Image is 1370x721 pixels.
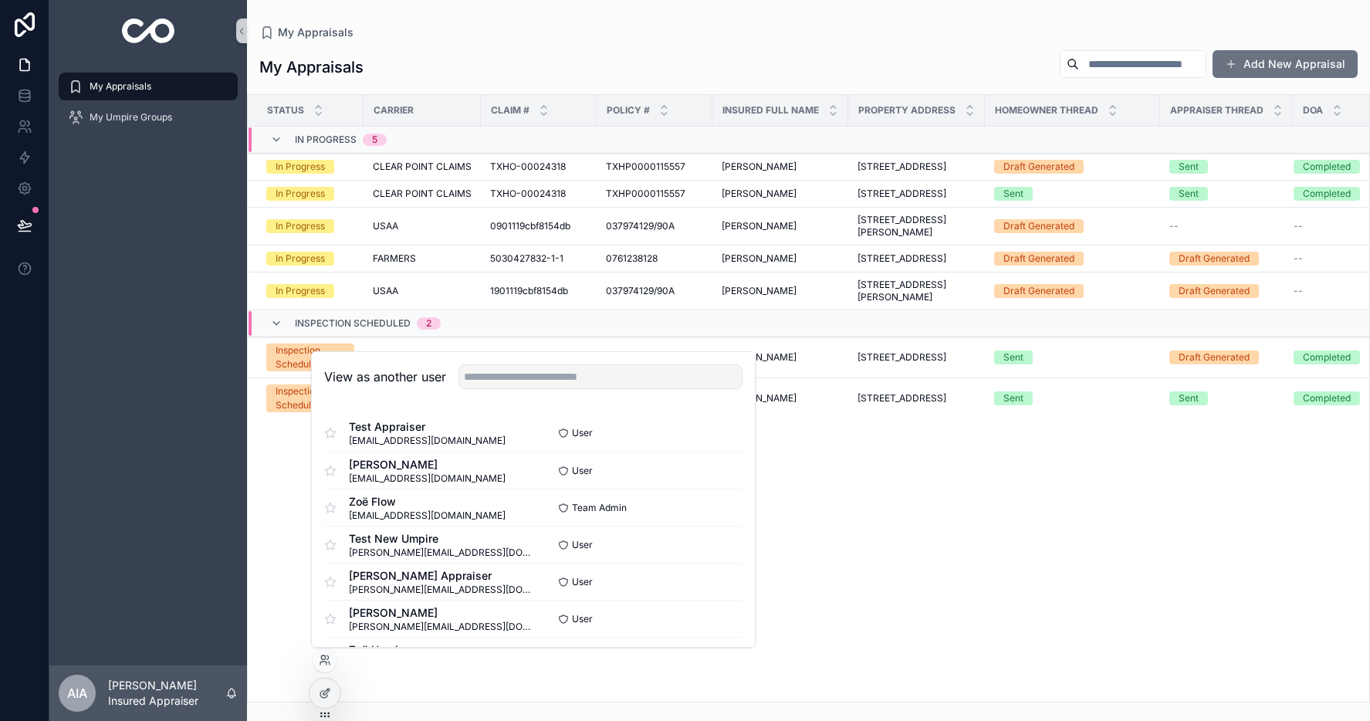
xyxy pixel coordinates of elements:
[349,509,506,522] span: [EMAIL_ADDRESS][DOMAIN_NAME]
[1003,391,1023,405] div: Sent
[722,392,839,405] a: [PERSON_NAME]
[490,252,563,265] span: 5030427832-1-1
[276,384,345,412] div: Inspection Scheduled
[1169,284,1284,298] a: Draft Generated
[490,161,566,173] span: TXHO-00024318
[266,344,354,371] a: Inspection Scheduled
[994,219,1151,233] a: Draft Generated
[90,111,172,124] span: My Umpire Groups
[572,539,593,551] span: User
[1169,220,1284,232] a: --
[491,104,529,117] span: Claim #
[67,684,87,702] span: AIA
[1170,104,1263,117] span: Appraiser Thread
[349,419,506,435] span: Test Appraiser
[1179,350,1250,364] div: Draft Generated
[606,252,703,265] a: 0761238128
[349,494,506,509] span: Zoë Flow
[606,252,658,265] span: 0761238128
[722,252,797,265] span: [PERSON_NAME]
[490,285,568,297] span: 1901119cbf8154db
[858,252,946,265] span: [STREET_ADDRESS]
[349,621,533,633] span: [PERSON_NAME][EMAIL_ADDRESS][DOMAIN_NAME]
[373,252,472,265] a: FARMERS
[266,160,354,174] a: In Progress
[572,613,593,625] span: User
[373,188,472,200] a: CLEAR POINT CLAIMS
[373,252,416,265] span: FARMERS
[994,252,1151,266] a: Draft Generated
[722,285,839,297] a: [PERSON_NAME]
[349,547,533,559] span: [PERSON_NAME][EMAIL_ADDRESS][DOMAIN_NAME]
[349,531,533,547] span: Test New Umpire
[994,350,1151,364] a: Sent
[278,25,353,40] span: My Appraisals
[722,104,819,117] span: Insured Full Name
[1169,187,1284,201] a: Sent
[1294,220,1303,232] span: --
[607,104,650,117] span: Policy #
[59,73,238,100] a: My Appraisals
[276,344,345,371] div: Inspection Scheduled
[1213,50,1358,78] button: Add New Appraisal
[49,62,247,151] div: scrollable content
[1169,252,1284,266] a: Draft Generated
[266,384,354,412] a: Inspection Scheduled
[858,188,976,200] a: [STREET_ADDRESS]
[722,392,797,405] span: [PERSON_NAME]
[349,457,506,472] span: [PERSON_NAME]
[858,214,976,239] a: [STREET_ADDRESS][PERSON_NAME]
[490,161,587,173] a: TXHO-00024318
[324,367,446,386] h2: View as another user
[1179,252,1250,266] div: Draft Generated
[490,188,587,200] a: TXHO-00024318
[1003,219,1074,233] div: Draft Generated
[373,161,472,173] span: CLEAR POINT CLAIMS
[266,219,354,233] a: In Progress
[1179,284,1250,298] div: Draft Generated
[490,285,587,297] a: 1901119cbf8154db
[1169,160,1284,174] a: Sent
[722,220,797,232] span: [PERSON_NAME]
[349,472,506,485] span: [EMAIL_ADDRESS][DOMAIN_NAME]
[606,188,703,200] a: TXHP0000115557
[1179,160,1199,174] div: Sent
[490,188,566,200] span: TXHO-00024318
[722,285,797,297] span: [PERSON_NAME]
[858,161,946,173] span: [STREET_ADDRESS]
[276,252,325,266] div: In Progress
[259,25,353,40] a: My Appraisals
[606,161,685,173] span: TXHP0000115557
[373,285,398,297] span: USAA
[1303,391,1351,405] div: Completed
[490,252,587,265] a: 5030427832-1-1
[1294,252,1303,265] span: --
[722,220,839,232] a: [PERSON_NAME]
[59,103,238,131] a: My Umpire Groups
[572,465,593,477] span: User
[858,392,976,405] a: [STREET_ADDRESS]
[858,351,946,364] span: [STREET_ADDRESS]
[606,220,675,232] span: 037974129/90A
[572,427,593,439] span: User
[995,104,1098,117] span: Homeowner Thread
[858,392,946,405] span: [STREET_ADDRESS]
[722,351,797,364] span: [PERSON_NAME]
[490,220,587,232] a: 0901119cbf8154db
[1303,350,1351,364] div: Completed
[606,188,685,200] span: TXHP0000115557
[374,104,414,117] span: Carrier
[1303,160,1351,174] div: Completed
[259,56,364,78] h1: My Appraisals
[572,576,593,588] span: User
[266,187,354,201] a: In Progress
[858,252,976,265] a: [STREET_ADDRESS]
[1169,391,1284,405] a: Sent
[994,187,1151,201] a: Sent
[373,285,472,297] a: USAA
[490,220,570,232] span: 0901119cbf8154db
[1294,285,1303,297] span: --
[606,220,703,232] a: 037974129/90A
